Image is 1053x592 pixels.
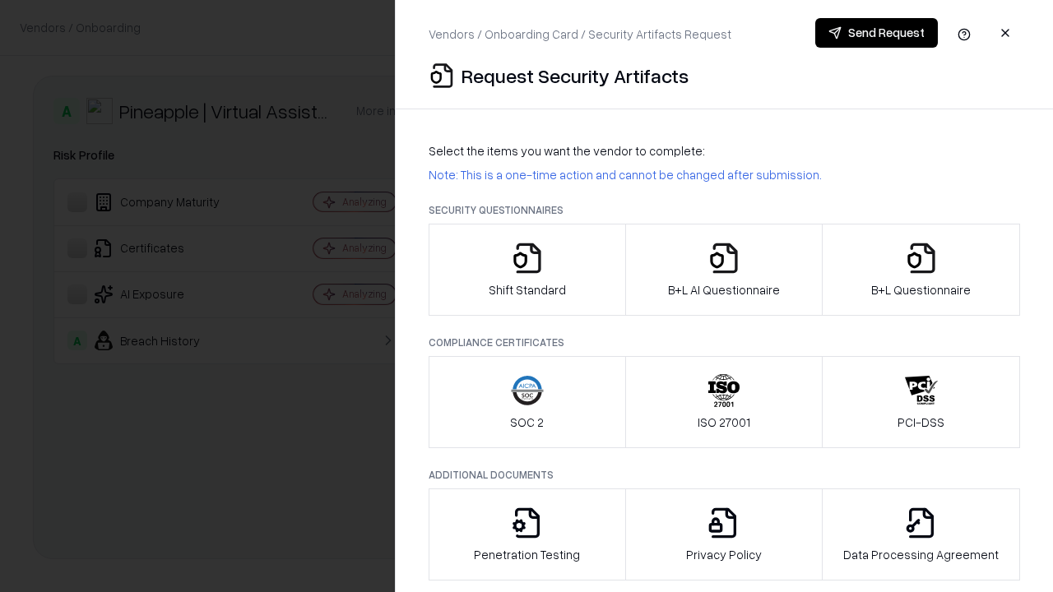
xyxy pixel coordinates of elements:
p: Penetration Testing [474,546,580,563]
p: Compliance Certificates [429,335,1020,349]
p: Vendors / Onboarding Card / Security Artifacts Request [429,25,731,43]
p: ISO 27001 [698,414,750,431]
button: Send Request [815,18,938,48]
button: PCI-DSS [822,356,1020,448]
button: Penetration Testing [429,488,626,580]
p: Select the items you want the vendor to complete: [429,142,1020,160]
p: B+L Questionnaire [871,281,971,298]
p: Data Processing Agreement [843,546,999,563]
button: B+L Questionnaire [822,224,1020,316]
p: Security Questionnaires [429,203,1020,217]
p: Privacy Policy [686,546,762,563]
button: B+L AI Questionnaire [625,224,823,316]
button: SOC 2 [429,356,626,448]
button: ISO 27001 [625,356,823,448]
button: Data Processing Agreement [822,488,1020,580]
p: Shift Standard [489,281,566,298]
p: SOC 2 [510,414,544,431]
button: Privacy Policy [625,488,823,580]
p: PCI-DSS [898,414,944,431]
p: Note: This is a one-time action and cannot be changed after submission. [429,166,1020,183]
p: Additional Documents [429,468,1020,482]
p: B+L AI Questionnaire [668,281,780,298]
button: Shift Standard [429,224,626,316]
p: Request Security Artifacts [462,62,689,89]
